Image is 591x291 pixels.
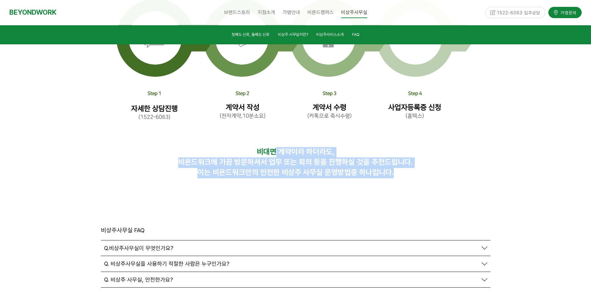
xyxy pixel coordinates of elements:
span: FAQ [352,32,360,37]
a: 비욘드캠퍼스 [304,5,337,20]
span: 지점소개 [258,9,275,15]
span: Q. 비상주사무실을 사용하기 적절한 사람은 누구인가요? [104,260,229,267]
strong: 비대면 계약이라 하더라도, [257,147,335,156]
a: 가맹안내 [279,5,304,20]
span: 비욘드워크에 가끔 방문하셔서 업무 또는 회의 등을 진행하실 것을 추천드립니다. [178,157,413,166]
span: 비상주 사무실이란? [278,32,308,37]
span: Q. 비상주 사무실, 안전한가요? [104,276,173,283]
span: 가맹문의 [559,9,577,16]
a: 비상주서비스소개 [316,31,344,40]
header: 비상주사무실 FAQ [101,225,145,236]
a: 비상주 사무실이란? [278,31,308,40]
a: 가맹문의 [548,7,582,18]
span: 브랜드스토리 [224,9,250,15]
span: 비상주사무실 [341,7,367,18]
a: 첫째도 신뢰, 둘째도 신뢰 [231,31,269,40]
span: 이는 비욘드워크만의 안전한 비상주 사무실 운영방법 [198,168,351,177]
span: 비상주서비스소개 [316,32,344,37]
a: BEYONDWORK [9,7,56,18]
a: 비상주사무실 [337,5,371,20]
span: 비욘드캠퍼스 [307,9,334,15]
span: 첫째도 신뢰, 둘째도 신뢰 [231,32,269,37]
a: FAQ [352,31,360,40]
span: Q.비상주사무실이 무엇인가요? [104,245,173,252]
span: 가맹안내 [283,9,300,15]
a: 브랜드스토리 [220,5,254,20]
strong: 중 하나입니다. [351,168,394,177]
a: 지점소개 [254,5,279,20]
